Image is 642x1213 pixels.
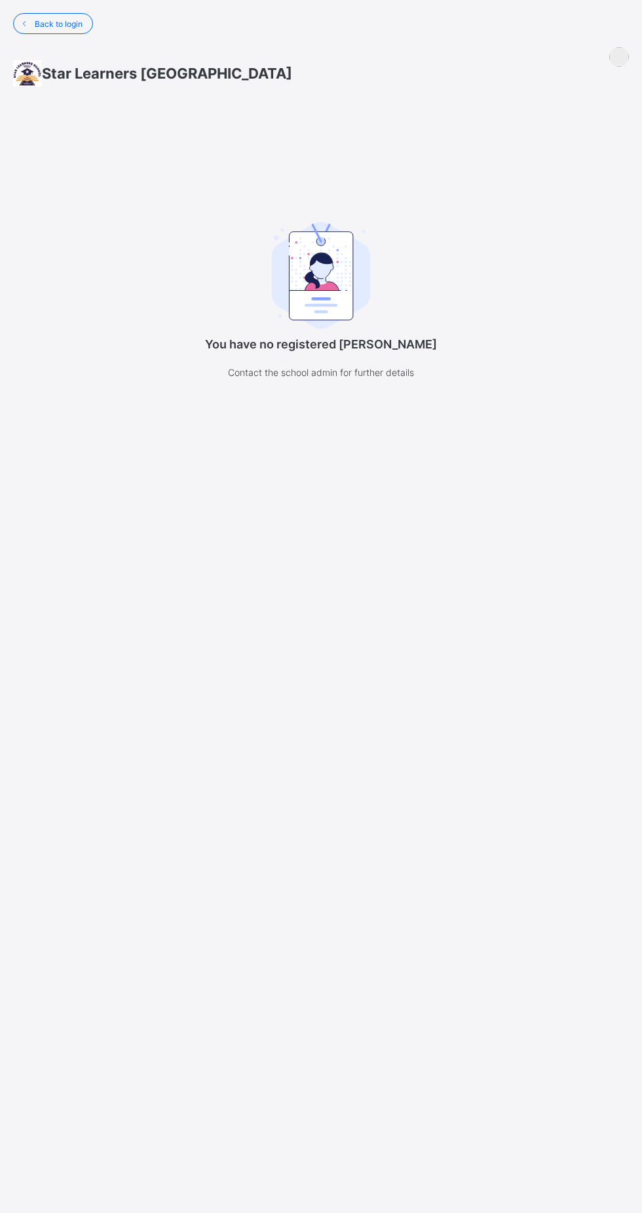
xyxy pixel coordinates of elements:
img: student.207b5acb3037b72b59086e8b1a17b1d0.svg [272,222,370,329]
span: Star Learners [GEOGRAPHIC_DATA] [42,65,292,82]
div: You have no registered Ward [190,186,452,407]
p: You have no registered [PERSON_NAME] [190,337,452,351]
img: School logo [13,60,42,86]
span: Back to login [35,19,83,29]
p: Contact the school admin for further details [190,364,452,381]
